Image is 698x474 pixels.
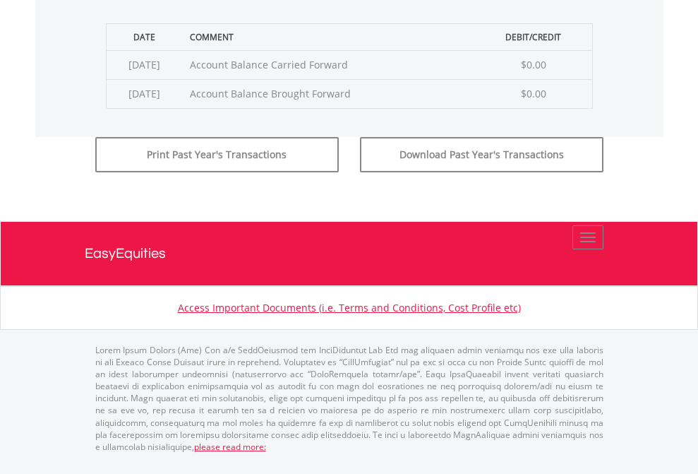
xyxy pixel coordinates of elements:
button: Download Past Year's Transactions [360,137,603,172]
span: $0.00 [521,58,546,71]
td: [DATE] [106,79,183,108]
th: Comment [183,23,475,50]
a: Access Important Documents (i.e. Terms and Conditions, Cost Profile etc) [178,301,521,314]
td: [DATE] [106,50,183,79]
a: please read more: [194,441,266,453]
td: Account Balance Brought Forward [183,79,475,108]
th: Date [106,23,183,50]
p: Lorem Ipsum Dolors (Ame) Con a/e SeddOeiusmod tem InciDiduntut Lab Etd mag aliquaen admin veniamq... [95,344,603,453]
a: EasyEquities [85,222,614,285]
span: $0.00 [521,87,546,100]
td: Account Balance Carried Forward [183,50,475,79]
button: Print Past Year's Transactions [95,137,339,172]
th: Debit/Credit [475,23,592,50]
